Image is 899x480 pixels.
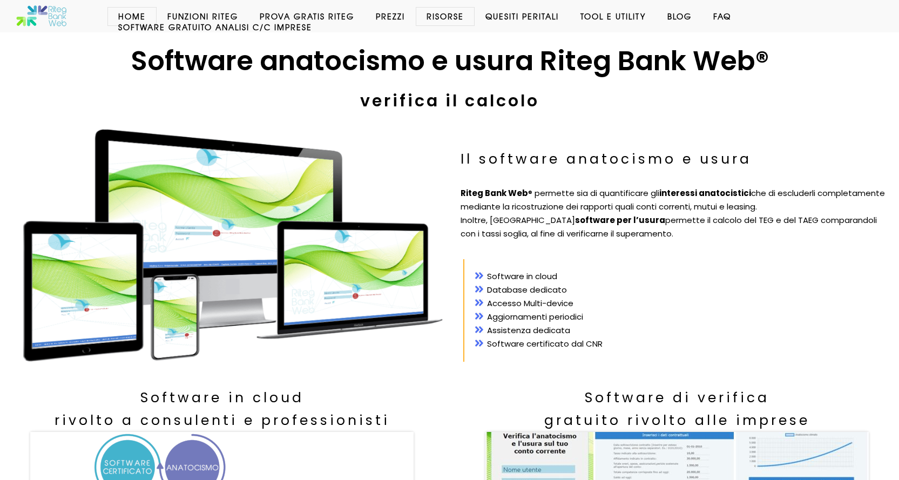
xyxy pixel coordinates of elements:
[475,297,881,310] li: Accesso Multi-device
[475,283,881,297] li: Database dedicato
[475,270,881,283] li: Software in cloud
[461,148,894,171] h3: Il software anatocismo e usura
[22,126,444,365] img: Il software anatocismo Riteg Bank Web, calcolo e verifica di conto corrente, mutuo e leasing
[475,324,881,337] li: Assistenza dedicata
[475,337,881,351] li: Software certificato dal CNR
[249,11,365,22] a: Prova Gratis Riteg
[575,214,665,226] strong: software per l’usura
[475,310,881,324] li: Aggiornamenti periodici
[11,86,888,116] h2: verifica il calcolo
[416,11,475,22] a: Risorse
[461,187,894,241] p: ® permette sia di quantificare gli che di escluderli completamente mediante la ricostruzione dei ...
[461,187,528,199] strong: Riteg Bank Web
[365,11,416,22] a: Prezzi
[475,11,570,22] a: Quesiti Peritali
[11,43,888,79] h1: Software anatocismo e usura Riteg Bank Web®
[107,11,157,22] a: Home
[570,11,657,22] a: Tool e Utility
[657,11,702,22] a: Blog
[107,22,323,32] a: Software GRATUITO analisi c/c imprese
[659,187,751,199] strong: interessi anatocistici
[16,5,67,27] img: Software anatocismo e usura bancaria
[702,11,742,22] a: Faq
[157,11,249,22] a: Funzioni Riteg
